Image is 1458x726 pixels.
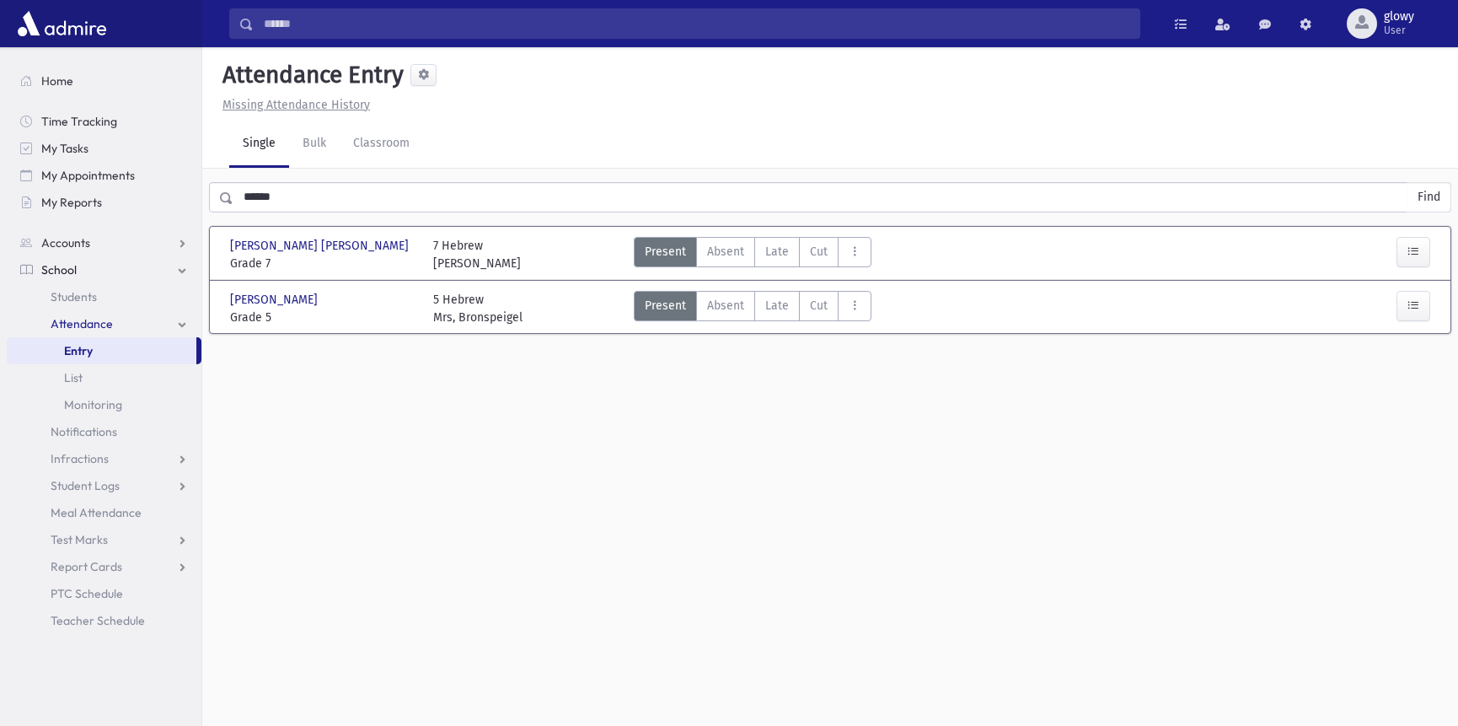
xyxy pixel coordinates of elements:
[7,607,201,634] a: Teacher Schedule
[7,108,201,135] a: Time Tracking
[51,316,113,331] span: Attendance
[51,505,142,520] span: Meal Attendance
[41,262,77,277] span: School
[41,168,135,183] span: My Appointments
[7,445,201,472] a: Infractions
[7,229,201,256] a: Accounts
[230,255,416,272] span: Grade 7
[254,8,1139,39] input: Search
[51,289,97,304] span: Students
[634,237,871,272] div: AttTypes
[7,418,201,445] a: Notifications
[765,243,789,261] span: Late
[13,7,110,40] img: AdmirePro
[230,237,412,255] span: [PERSON_NAME] [PERSON_NAME]
[765,297,789,315] span: Late
[51,559,122,574] span: Report Cards
[216,98,370,112] a: Missing Attendance History
[41,114,117,129] span: Time Tracking
[707,297,744,315] span: Absent
[7,310,201,337] a: Attendance
[41,195,102,210] span: My Reports
[7,189,201,216] a: My Reports
[7,135,201,162] a: My Tasks
[1407,183,1450,212] button: Find
[230,309,416,326] span: Grade 5
[41,73,73,89] span: Home
[51,424,117,439] span: Notifications
[51,532,108,547] span: Test Marks
[433,237,521,272] div: 7 Hebrew [PERSON_NAME]
[51,478,120,493] span: Student Logs
[1384,10,1414,24] span: glowy
[7,391,201,418] a: Monitoring
[1384,24,1414,37] span: User
[222,98,370,112] u: Missing Attendance History
[7,162,201,189] a: My Appointments
[7,472,201,499] a: Student Logs
[216,61,404,89] h5: Attendance Entry
[707,243,744,261] span: Absent
[51,613,145,628] span: Teacher Schedule
[229,121,289,168] a: Single
[7,337,196,364] a: Entry
[645,243,686,261] span: Present
[7,283,201,310] a: Students
[41,141,88,156] span: My Tasks
[230,291,321,309] span: [PERSON_NAME]
[433,291,523,326] div: 5 Hebrew Mrs, Bronspeigel
[41,235,90,250] span: Accounts
[645,297,686,315] span: Present
[7,364,201,391] a: List
[810,243,828,261] span: Cut
[7,67,201,94] a: Home
[810,297,828,315] span: Cut
[64,343,93,358] span: Entry
[7,526,201,553] a: Test Marks
[289,121,340,168] a: Bulk
[64,370,83,385] span: List
[7,499,201,526] a: Meal Attendance
[64,397,122,412] span: Monitoring
[634,291,871,326] div: AttTypes
[7,553,201,580] a: Report Cards
[7,580,201,607] a: PTC Schedule
[51,451,109,466] span: Infractions
[340,121,423,168] a: Classroom
[51,586,123,601] span: PTC Schedule
[7,256,201,283] a: School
